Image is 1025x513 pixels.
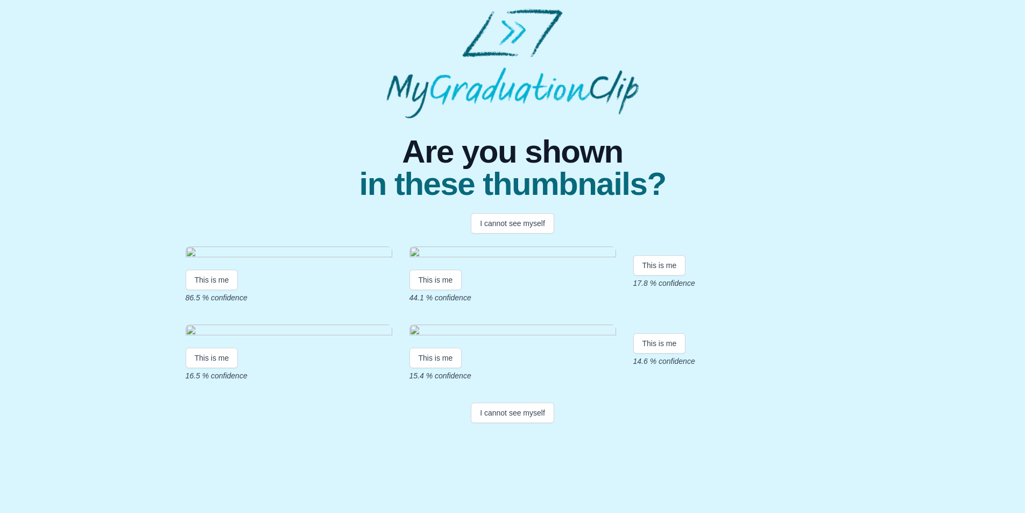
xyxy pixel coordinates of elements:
button: I cannot see myself [471,213,554,234]
button: This is me [409,348,462,368]
img: 942f0cfd8a6623a7dae680aac1087e4012c3ac29.gif [633,247,840,261]
img: MyGraduationClip [386,9,638,118]
img: e4215325e1f106927dd1f7d7becd31304adb68d5.gif [409,325,616,339]
button: This is me [186,348,238,368]
button: This is me [633,348,686,368]
p: 17.8 % confidence [633,292,840,303]
img: 3cfe3571e09f3ad711e4c236dd88442498429bb4.gif [633,325,840,339]
p: 15.4 % confidence [409,370,616,381]
img: 629a42d31cdc17b9bde9d7d0ca2f832959bd5e39.gif [186,325,392,339]
p: 16.5 % confidence [186,370,392,381]
p: 86.5 % confidence [186,292,392,303]
img: 024de97cabc331aeb8466b2879fa432709b6f0f4.gif [409,247,616,261]
img: 2fc050f60be5241cf912f87edc4efff2f7678efe.gif [186,247,392,261]
span: Are you shown [359,136,666,168]
button: I cannot see myself [471,403,554,423]
button: This is me [633,270,686,290]
span: in these thumbnails? [359,168,666,200]
button: This is me [186,270,238,290]
p: 14.6 % confidence [633,370,840,381]
button: This is me [409,270,462,290]
p: 44.1 % confidence [409,292,616,303]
